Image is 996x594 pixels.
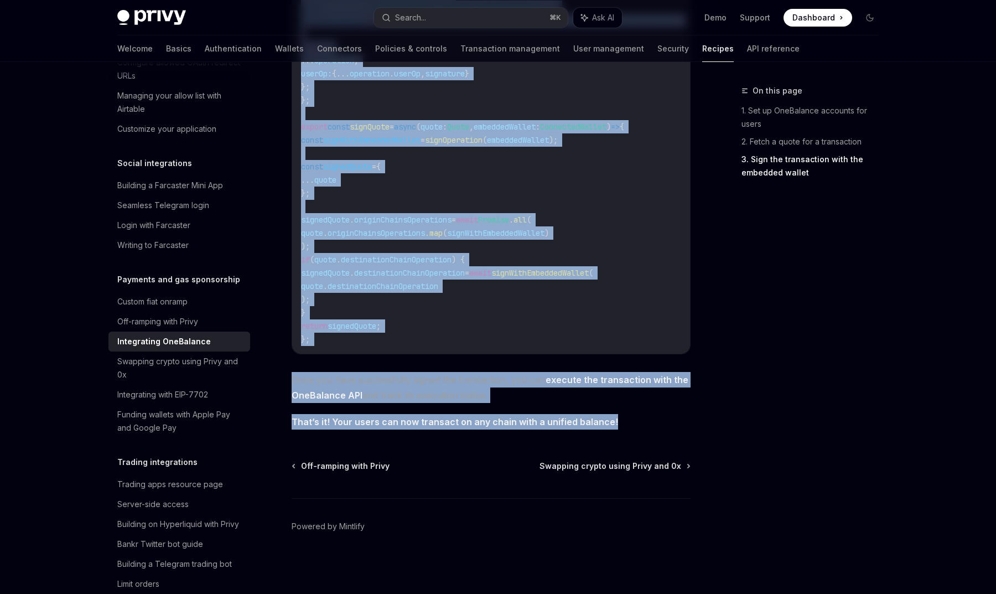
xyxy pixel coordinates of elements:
[301,175,314,185] span: ...
[350,69,390,79] span: operation
[301,135,323,145] span: const
[117,408,243,435] div: Funding wallets with Apple Pay and Google Pay
[323,135,421,145] span: signWithEmbeddedWallet
[328,281,438,291] span: destinationChainOperation
[301,188,310,198] span: };
[792,12,835,23] span: Dashboard
[425,228,429,238] span: .
[395,11,426,24] div: Search...
[549,13,561,22] span: ⌘ K
[350,268,354,278] span: .
[390,69,394,79] span: .
[301,162,323,172] span: const
[429,228,443,238] span: map
[117,478,223,491] div: Trading apps resource page
[108,292,250,312] a: Custom fiat onramp
[341,255,452,265] span: destinationChainOperation
[323,228,328,238] span: .
[117,557,232,571] div: Building a Telegram trading bot
[374,8,568,28] button: Search...⌘K
[301,255,310,265] span: if
[443,122,447,132] span: :
[573,8,622,28] button: Ask AI
[483,135,487,145] span: (
[491,268,589,278] span: signWithEmbeddedWallet
[108,474,250,494] a: Trading apps resource page
[328,122,350,132] span: const
[443,228,447,238] span: (
[301,321,328,331] span: return
[478,215,509,225] span: Promise
[117,355,243,381] div: Swapping crypto using Privy and 0x
[328,228,425,238] span: originChainsOperations
[314,175,336,185] span: quote
[108,554,250,574] a: Building a Telegram trading bot
[301,334,310,344] span: };
[117,456,198,469] h5: Trading integrations
[301,241,310,251] span: );
[117,179,223,192] div: Building a Farcaster Mini App
[861,9,879,27] button: Toggle dark mode
[323,162,372,172] span: signedQuote
[301,122,328,132] span: export
[741,102,888,133] a: 1. Set up OneBalance accounts for users
[573,35,644,62] a: User management
[592,12,614,23] span: Ask AI
[740,12,770,23] a: Support
[301,95,310,105] span: };
[469,268,491,278] span: await
[108,352,250,385] a: Swapping crypto using Privy and 0x
[469,122,474,132] span: ,
[108,534,250,554] a: Bankr Twitter bot guide
[117,10,186,25] img: dark logo
[465,69,469,79] span: }
[394,69,421,79] span: userOp
[376,162,381,172] span: {
[108,332,250,352] a: Integrating OneBalance
[376,321,381,331] span: ;
[293,461,390,472] a: Off-ramping with Privy
[108,175,250,195] a: Building a Farcaster Mini App
[310,255,314,265] span: (
[301,295,310,304] span: );
[117,219,190,232] div: Login with Farcaster
[704,12,727,23] a: Demo
[108,494,250,514] a: Server-side access
[447,228,544,238] span: signWithEmbeddedWallet
[301,281,323,291] span: quote
[117,388,208,401] div: Integrating with EIP-7702
[372,162,376,172] span: =
[117,273,240,286] h5: Payments and gas sponsorship
[117,295,188,308] div: Custom fiat onramp
[611,122,620,132] span: =>
[487,135,549,145] span: embeddedWallet
[336,69,350,79] span: ...
[657,35,689,62] a: Security
[108,119,250,139] a: Customize your application
[117,577,159,591] div: Limit orders
[301,82,310,92] span: };
[108,385,250,405] a: Integrating with EIP-7702
[275,35,304,62] a: Wallets
[741,151,888,182] a: 3. Sign the transaction with the embedded wallet
[301,268,350,278] span: signedQuote
[301,461,390,472] span: Off-ramping with Privy
[117,518,239,531] div: Building on Hyperliquid with Privy
[509,215,513,225] span: .
[460,35,560,62] a: Transaction management
[292,372,691,403] span: Once you have successfully signed the transaction, you can and track its execution status.
[301,308,305,318] span: }
[452,215,456,225] span: =
[753,84,802,97] span: On this page
[421,135,425,145] span: =
[421,122,443,132] span: quote
[452,255,465,265] span: ) {
[108,215,250,235] a: Login with Farcaster
[702,35,734,62] a: Recipes
[117,538,203,551] div: Bankr Twitter bot guide
[416,122,421,132] span: (
[540,122,606,132] span: ConnectedWallet
[544,228,549,238] span: )
[117,199,209,212] div: Seamless Telegram login
[536,122,540,132] span: :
